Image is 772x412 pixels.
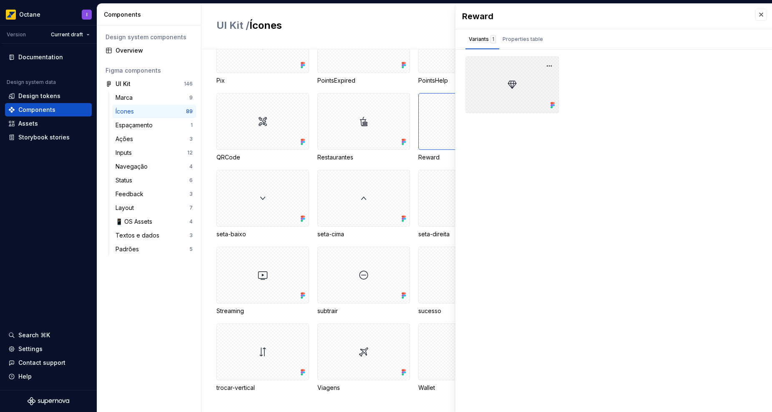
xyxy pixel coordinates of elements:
[116,80,131,88] div: UI Kit
[112,160,196,173] a: Navegação4
[189,205,193,211] div: 7
[5,131,92,144] a: Storybook stories
[51,31,83,38] span: Current draft
[418,16,511,85] div: PointsHelp
[317,16,410,85] div: PointsExpired
[317,324,410,392] div: Viagens
[189,191,193,197] div: 3
[102,44,196,57] a: Overview
[116,176,136,185] div: Status
[5,370,92,383] button: Help
[189,136,193,142] div: 3
[86,11,88,18] div: I
[189,218,193,225] div: 4
[216,76,309,85] div: Pix
[112,187,196,201] a: Feedback3
[18,119,38,128] div: Assets
[18,345,43,353] div: Settings
[5,103,92,116] a: Components
[116,46,193,55] div: Overview
[216,170,309,238] div: seta-baixo
[116,135,136,143] div: Ações
[5,89,92,103] a: Design tokens
[418,230,511,238] div: seta-direita
[47,29,93,40] button: Current draft
[18,53,63,61] div: Documentation
[104,10,198,19] div: Components
[112,174,196,187] a: Status6
[19,10,40,19] div: Octane
[5,117,92,130] a: Assets
[418,384,511,392] div: Wallet
[490,35,496,43] div: 1
[317,170,410,238] div: seta-cima
[418,170,511,238] div: seta-direita
[216,19,639,32] h2: Ícones
[112,105,196,118] a: Ícones89
[189,163,193,170] div: 4
[106,33,193,41] div: Design system components
[418,93,511,162] div: Reward
[317,153,410,162] div: Restaurantes
[5,356,92,369] button: Contact support
[116,245,142,253] div: Padrões
[418,76,511,85] div: PointsHelp
[462,10,747,22] div: Reward
[216,247,309,315] div: Streaming
[216,384,309,392] div: trocar-vertical
[112,119,196,132] a: Espaçamento1
[216,324,309,392] div: trocar-vertical
[112,201,196,215] a: Layout7
[116,231,163,240] div: Textos e dados
[5,342,92,356] a: Settings
[106,66,193,75] div: Figma components
[216,19,249,31] span: UI Kit /
[418,247,511,315] div: sucesso
[112,215,196,228] a: 📱 OS Assets4
[28,397,69,405] svg: Supernova Logo
[116,217,156,226] div: 📱 OS Assets
[216,153,309,162] div: QRCode
[18,92,60,100] div: Design tokens
[116,94,136,102] div: Marca
[112,91,196,104] a: Marca9
[184,81,193,87] div: 146
[216,93,309,162] div: QRCode
[317,230,410,238] div: seta-cima
[418,153,511,162] div: Reward
[317,307,410,315] div: subtrair
[2,5,95,23] button: OctaneI
[112,132,196,146] a: Ações3
[418,324,511,392] div: Wallet
[7,31,26,38] div: Version
[187,149,193,156] div: 12
[116,162,151,171] div: Navegação
[189,246,193,253] div: 5
[317,247,410,315] div: subtrair
[18,359,65,367] div: Contact support
[189,94,193,101] div: 9
[317,93,410,162] div: Restaurantes
[102,77,196,91] a: UI Kit146
[191,122,193,129] div: 1
[112,229,196,242] a: Textos e dados3
[317,76,410,85] div: PointsExpired
[186,108,193,115] div: 89
[189,232,193,239] div: 3
[189,177,193,184] div: 6
[418,307,511,315] div: sucesso
[116,190,147,198] div: Feedback
[18,331,50,339] div: Search ⌘K
[216,230,309,238] div: seta-baixo
[116,121,156,129] div: Espaçamento
[18,372,32,381] div: Help
[503,35,543,43] div: Properties table
[317,384,410,392] div: Viagens
[469,35,496,43] div: Variants
[18,106,55,114] div: Components
[216,16,309,85] div: Pix
[7,79,56,86] div: Design system data
[112,243,196,256] a: Padrões5
[5,329,92,342] button: Search ⌘K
